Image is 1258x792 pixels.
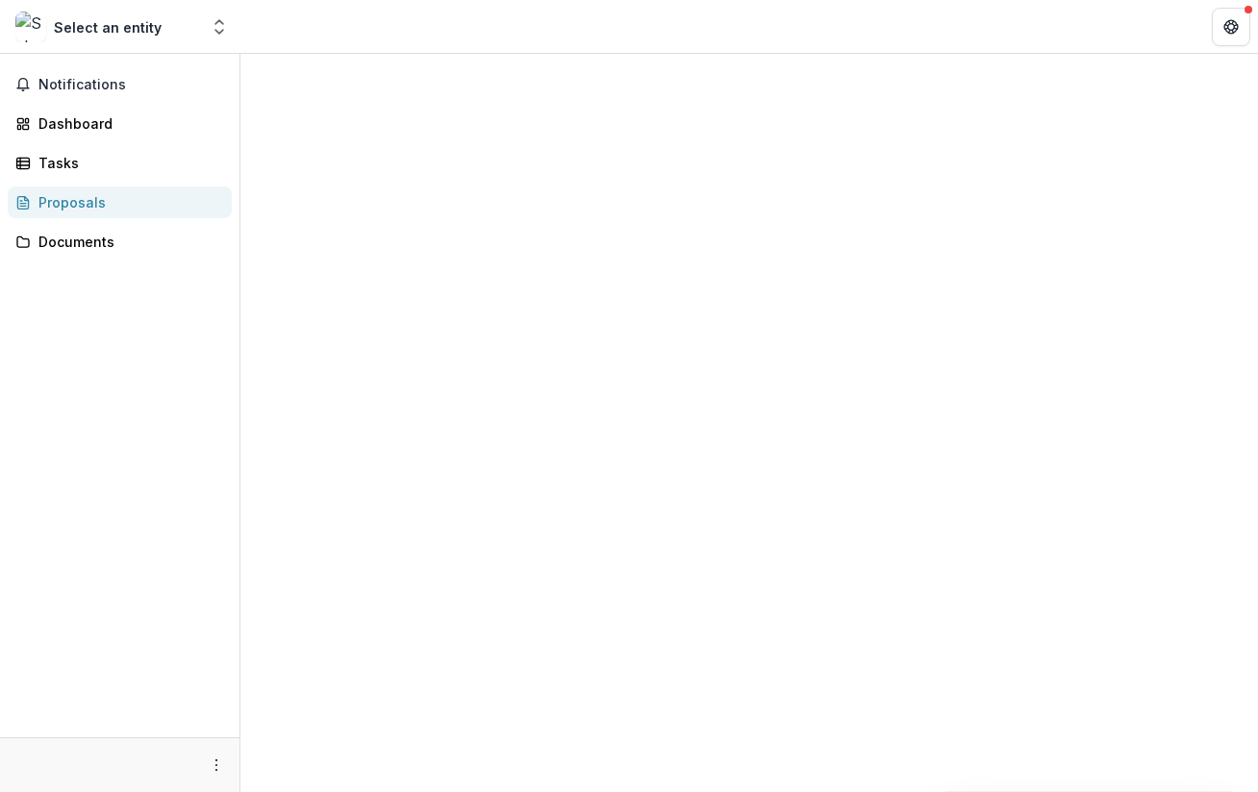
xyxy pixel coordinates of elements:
button: Open entity switcher [206,8,233,46]
button: More [205,754,228,777]
a: Tasks [8,147,232,179]
div: Documents [38,232,216,252]
div: Dashboard [38,113,216,134]
button: Get Help [1212,8,1250,46]
a: Documents [8,226,232,258]
div: Tasks [38,153,216,173]
div: Select an entity [54,17,162,37]
div: Proposals [38,192,216,212]
button: Notifications [8,69,232,100]
img: Select an entity [15,12,46,42]
span: Notifications [38,77,224,93]
a: Dashboard [8,108,232,139]
a: Proposals [8,186,232,218]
